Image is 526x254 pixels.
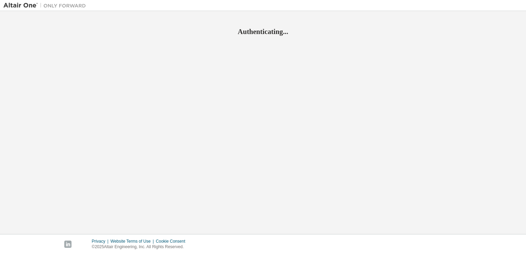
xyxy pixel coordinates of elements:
[110,239,156,244] div: Website Terms of Use
[3,2,89,9] img: Altair One
[156,239,189,244] div: Cookie Consent
[3,27,523,36] h2: Authenticating...
[92,239,110,244] div: Privacy
[92,244,189,250] p: © 2025 Altair Engineering, Inc. All Rights Reserved.
[64,241,72,248] img: linkedin.svg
